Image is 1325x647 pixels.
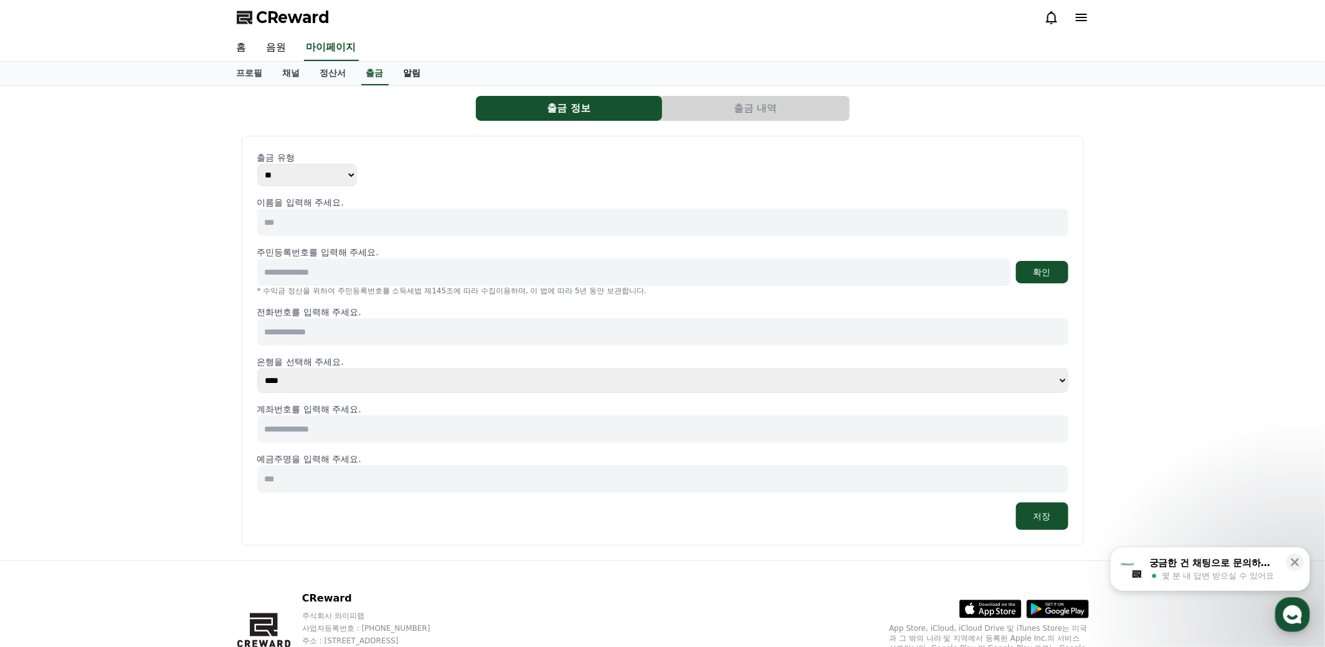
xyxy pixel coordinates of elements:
[273,62,310,85] a: 채널
[1016,261,1068,283] button: 확인
[192,413,207,423] span: 설정
[161,395,239,426] a: 설정
[476,96,662,121] button: 출금 정보
[257,7,330,27] span: CReward
[302,636,454,646] p: 주소 : [STREET_ADDRESS]
[302,611,454,621] p: 주식회사 와이피랩
[257,35,297,61] a: 음원
[476,96,663,121] a: 출금 정보
[1016,503,1068,530] button: 저장
[394,62,431,85] a: 알림
[310,62,356,85] a: 정산서
[257,403,1068,415] p: 계좌번호를 입력해 주세요.
[82,395,161,426] a: 대화
[257,453,1068,465] p: 예금주명을 입력해 주세요.
[39,413,47,423] span: 홈
[227,35,257,61] a: 홈
[302,623,454,633] p: 사업자등록번호 : [PHONE_NUMBER]
[227,62,273,85] a: 프로필
[257,306,1068,318] p: 전화번호를 입력해 주세요.
[302,591,454,606] p: CReward
[361,62,389,85] a: 출금
[257,356,1068,368] p: 은행을 선택해 주세요.
[663,96,849,121] button: 출금 내역
[114,414,129,424] span: 대화
[257,246,379,258] p: 주민등록번호를 입력해 주세요.
[4,395,82,426] a: 홈
[257,151,1068,164] p: 출금 유형
[304,35,359,61] a: 마이페이지
[257,286,1068,296] p: * 수익금 정산을 위하여 주민등록번호를 소득세법 제145조에 따라 수집이용하며, 이 법에 따라 5년 동안 보관합니다.
[663,96,850,121] a: 출금 내역
[257,196,1068,209] p: 이름을 입력해 주세요.
[237,7,330,27] a: CReward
